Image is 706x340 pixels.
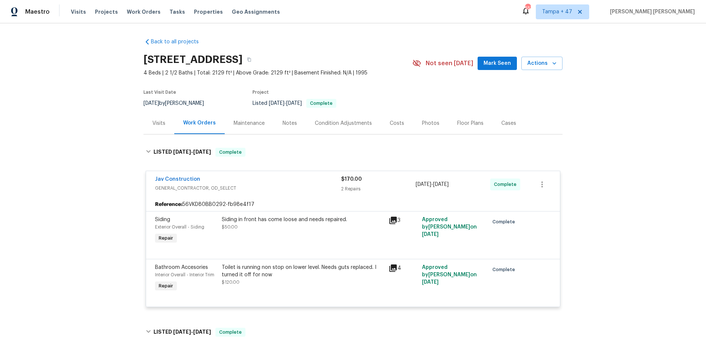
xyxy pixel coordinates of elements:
span: [DATE] [269,101,284,106]
button: Copy Address [243,53,256,66]
span: Siding [155,217,170,222]
div: 557 [525,4,530,12]
div: Costs [390,120,404,127]
span: Not seen [DATE] [426,60,473,67]
span: Properties [194,8,223,16]
span: Approved by [PERSON_NAME] on [422,265,477,285]
span: Tasks [169,9,185,14]
span: [DATE] [143,101,159,106]
div: LISTED [DATE]-[DATE]Complete [143,140,563,164]
span: Complete [216,149,245,156]
div: Photos [422,120,439,127]
span: Exterior Overall - Siding [155,225,204,229]
b: Reference: [155,201,182,208]
span: Last Visit Date [143,90,176,94]
span: - [173,149,211,154]
div: Visits [152,120,165,127]
span: Work Orders [127,8,161,16]
span: - [416,181,449,188]
span: - [173,329,211,334]
div: Condition Adjustments [315,120,372,127]
span: Complete [492,266,518,273]
span: [DATE] [173,149,191,154]
span: [DATE] [416,182,431,187]
span: [DATE] [422,232,439,237]
div: Maintenance [234,120,265,127]
span: Actions [527,59,557,68]
span: [DATE] [433,182,449,187]
span: Interior Overall - Interior Trim [155,273,214,277]
span: [DATE] [173,329,191,334]
span: $120.00 [222,280,240,284]
span: Repair [156,234,176,242]
span: 4 Beds | 2 1/2 Baths | Total: 2129 ft² | Above Grade: 2129 ft² | Basement Finished: N/A | 1995 [143,69,412,77]
span: $170.00 [341,177,362,182]
span: GENERAL_CONTRACTOR, OD_SELECT [155,184,341,192]
h6: LISTED [154,328,211,337]
span: Projects [95,8,118,16]
div: by [PERSON_NAME] [143,99,213,108]
div: Notes [283,120,297,127]
span: Repair [156,282,176,290]
div: 2 Repairs [341,185,416,193]
h2: [STREET_ADDRESS] [143,56,243,63]
span: Mark Seen [484,59,511,68]
button: Actions [521,57,563,70]
span: Complete [494,181,519,188]
div: Siding in front has come loose and needs repaired. [222,216,384,223]
div: Toilet is running non stop on lower level. Needs guts replaced. I turned it off for now [222,264,384,279]
a: Back to all projects [143,38,215,46]
a: Jav Construction [155,177,200,182]
span: [PERSON_NAME] [PERSON_NAME] [607,8,695,16]
span: Listed [253,101,336,106]
div: 56VKD80BB0292-fb98e4f17 [146,198,560,211]
span: Project [253,90,269,94]
span: [DATE] [193,149,211,154]
span: $50.00 [222,225,238,229]
div: 3 [389,216,418,225]
span: Approved by [PERSON_NAME] on [422,217,477,237]
span: Bathroom Accesories [155,265,208,270]
span: Maestro [25,8,50,16]
span: Complete [216,329,245,336]
span: [DATE] [422,280,439,285]
span: Complete [307,101,336,106]
div: 4 [389,264,418,273]
div: Floor Plans [457,120,484,127]
div: Work Orders [183,119,216,127]
span: [DATE] [193,329,211,334]
span: Tampa + 47 [542,8,572,16]
div: Cases [501,120,516,127]
button: Mark Seen [478,57,517,70]
span: [DATE] [286,101,302,106]
h6: LISTED [154,148,211,157]
span: Visits [71,8,86,16]
span: Geo Assignments [232,8,280,16]
span: Complete [492,218,518,226]
span: - [269,101,302,106]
